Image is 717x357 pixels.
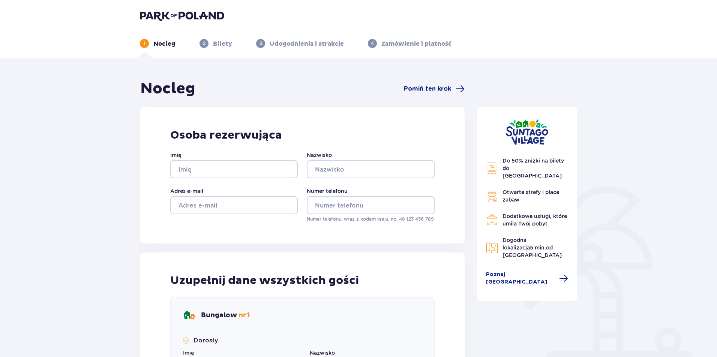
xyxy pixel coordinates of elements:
p: Osoba rezerwująca [170,128,435,142]
span: Dodatkowe usługi, które umilą Twój pobyt [502,213,567,227]
label: Imię [170,151,181,159]
h1: Nocleg [140,79,195,98]
label: Nazwisko [307,151,332,159]
a: Pomiń ten krok [404,84,465,93]
span: Dogodna lokalizacja od [GEOGRAPHIC_DATA] [502,237,562,258]
img: Discount Icon [486,162,498,175]
p: Nocleg [153,40,175,48]
label: Imię [183,349,194,357]
p: Bungalow [201,311,250,320]
img: Suntago Village [505,119,548,145]
p: Bilety [213,40,232,48]
p: 1 [144,40,145,47]
img: Smile Icon [183,338,189,344]
span: 5 min. [530,245,546,251]
p: 3 [259,40,262,47]
label: Numer telefonu [307,187,348,195]
p: 4 [371,40,374,47]
span: Do 50% zniżki na bilety do [GEOGRAPHIC_DATA] [502,158,564,179]
span: nr 1 [238,311,250,320]
input: Imię [170,160,298,178]
p: Uzupełnij dane wszystkich gości [170,273,359,288]
img: Grill Icon [486,190,498,202]
input: Adres e-mail [170,196,298,214]
img: Park of Poland logo [140,10,224,21]
span: Poznaj [GEOGRAPHIC_DATA] [486,271,555,286]
input: Numer telefonu [307,196,434,214]
span: Pomiń ten krok [404,85,451,93]
img: Map Icon [486,242,498,254]
p: Dorosły [193,336,218,345]
p: Numer telefonu, wraz z kodem kraju, np. 48 ​123 ​456 ​789 [307,216,434,223]
input: Nazwisko [307,160,434,178]
img: Restaurant Icon [486,214,498,226]
p: 2 [203,40,205,47]
span: Otwarte strefy i place zabaw [502,189,559,203]
p: Zamówienie i płatność [381,40,451,48]
p: Udogodnienia i atrakcje [270,40,344,48]
a: Poznaj [GEOGRAPHIC_DATA] [486,271,568,286]
label: Adres e-mail [170,187,203,195]
img: bungalows Icon [183,309,195,321]
label: Nazwisko [310,349,335,357]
